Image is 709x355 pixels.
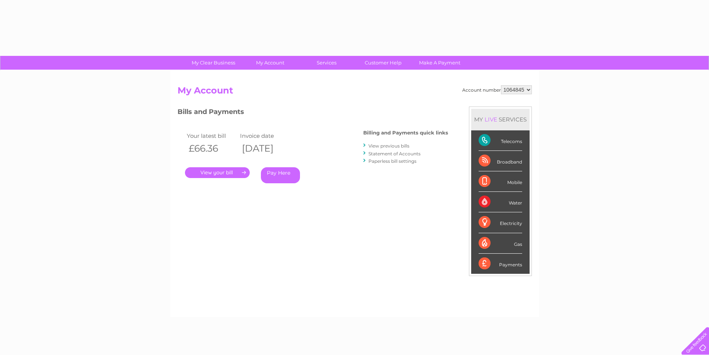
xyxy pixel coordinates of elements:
a: Pay Here [261,167,300,183]
h3: Bills and Payments [178,107,448,120]
div: Payments [479,254,522,274]
h2: My Account [178,85,532,99]
div: Water [479,192,522,212]
th: [DATE] [238,141,292,156]
a: My Account [239,56,301,70]
div: Electricity [479,212,522,233]
div: Gas [479,233,522,254]
a: View previous bills [368,143,409,149]
div: Account number [462,85,532,94]
h4: Billing and Payments quick links [363,130,448,136]
td: Invoice date [238,131,292,141]
div: Mobile [479,171,522,192]
a: Customer Help [352,56,414,70]
div: MY SERVICES [471,109,530,130]
th: £66.36 [185,141,239,156]
div: Telecoms [479,130,522,151]
a: Services [296,56,357,70]
div: Broadband [479,151,522,171]
a: My Clear Business [183,56,244,70]
a: Paperless bill settings [368,158,416,164]
a: Make A Payment [409,56,470,70]
td: Your latest bill [185,131,239,141]
a: Statement of Accounts [368,151,421,156]
a: . [185,167,250,178]
div: LIVE [483,116,499,123]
